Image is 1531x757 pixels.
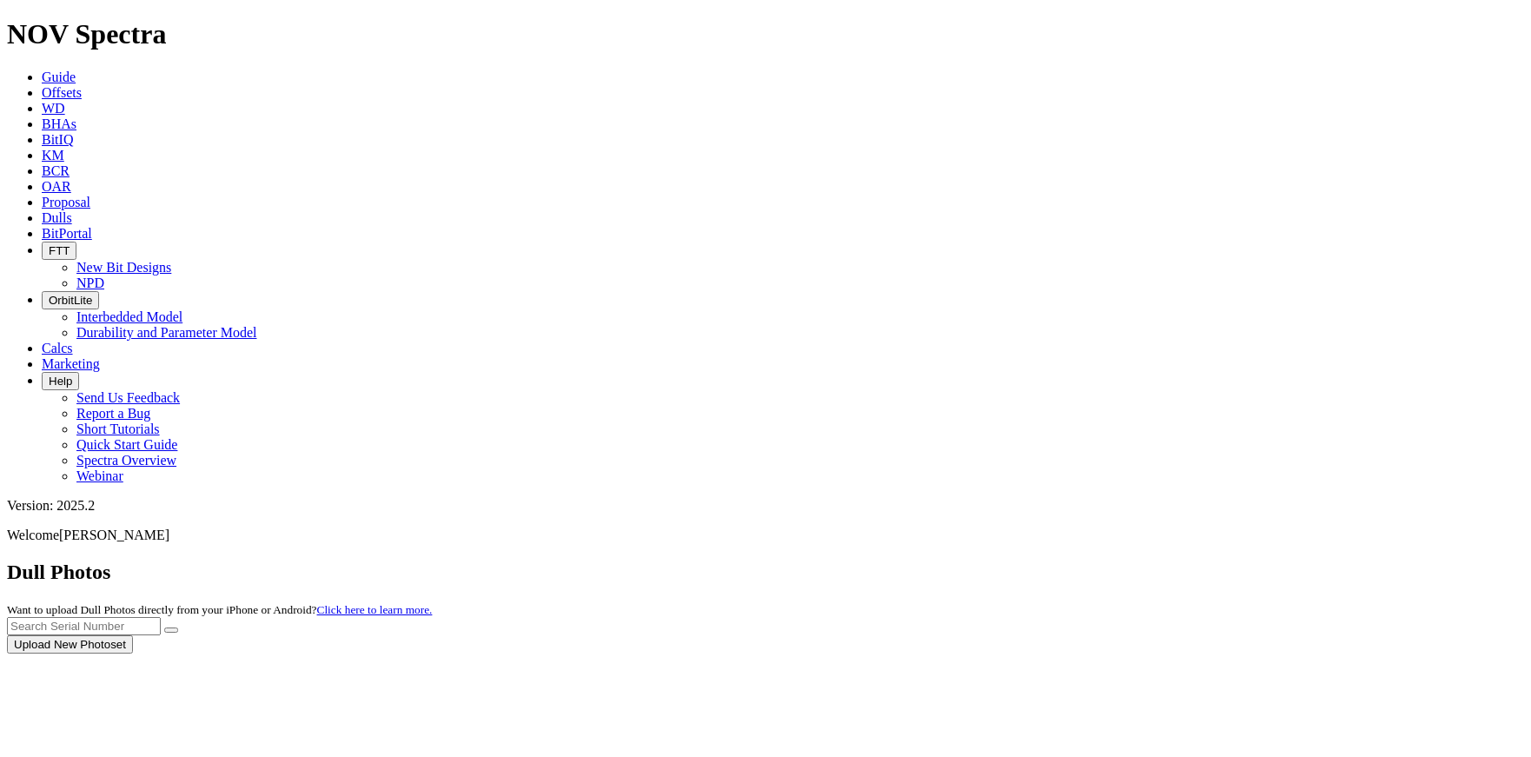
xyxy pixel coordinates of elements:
[42,163,70,178] a: BCR
[76,260,171,275] a: New Bit Designs
[7,617,161,635] input: Search Serial Number
[42,341,73,355] a: Calcs
[59,528,169,542] span: [PERSON_NAME]
[42,85,82,100] a: Offsets
[7,18,1524,50] h1: NOV Spectra
[7,603,432,616] small: Want to upload Dull Photos directly from your iPhone or Android?
[76,325,257,340] a: Durability and Parameter Model
[49,375,72,388] span: Help
[42,195,90,209] a: Proposal
[76,422,160,436] a: Short Tutorials
[42,101,65,116] a: WD
[76,437,177,452] a: Quick Start Guide
[7,498,1524,514] div: Version: 2025.2
[42,70,76,84] a: Guide
[42,356,100,371] a: Marketing
[42,372,79,390] button: Help
[42,132,73,147] a: BitIQ
[7,528,1524,543] p: Welcome
[42,148,64,163] a: KM
[76,468,123,483] a: Webinar
[7,561,1524,584] h2: Dull Photos
[42,242,76,260] button: FTT
[49,294,92,307] span: OrbitLite
[76,453,176,468] a: Spectra Overview
[76,390,180,405] a: Send Us Feedback
[76,276,104,290] a: NPD
[76,406,150,421] a: Report a Bug
[42,179,71,194] a: OAR
[42,116,76,131] a: BHAs
[317,603,433,616] a: Click here to learn more.
[42,226,92,241] a: BitPortal
[42,291,99,309] button: OrbitLite
[7,635,133,654] button: Upload New Photoset
[49,244,70,257] span: FTT
[76,309,182,324] a: Interbedded Model
[42,210,72,225] a: Dulls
